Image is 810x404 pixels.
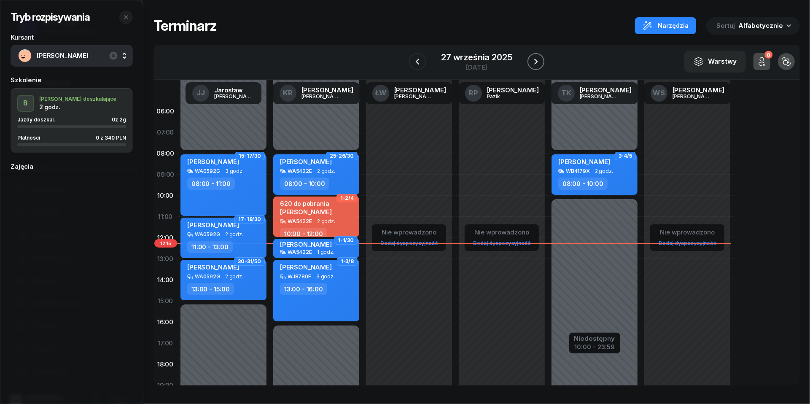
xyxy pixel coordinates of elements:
div: 11:00 - 13:00 [187,241,233,253]
a: Dodaj dyspozycyjność [377,238,441,248]
span: [PERSON_NAME] [37,50,125,61]
div: 13:00 - 16:00 [280,283,327,295]
a: KR[PERSON_NAME][PERSON_NAME] [273,82,360,104]
div: [DATE] [441,64,512,70]
div: Nie wprowadzono [655,227,719,238]
a: TK[PERSON_NAME][PERSON_NAME] [551,82,638,104]
button: Nie wprowadzonoDodaj dyspozycyjność [470,225,534,250]
span: 12:15 [154,239,177,248]
div: WJ8780F [288,274,311,279]
div: 13:00 [153,248,177,269]
div: WA0592G [195,274,220,279]
a: WS[PERSON_NAME][PERSON_NAME] [644,82,731,104]
span: 17-18/30 [238,218,261,220]
span: 15-17/30 [239,155,261,157]
div: 10:00 - 23:59 [574,342,615,350]
div: 09:00 [153,164,177,185]
div: WA5422E [288,168,312,174]
div: 16:00 [153,312,177,333]
div: 17:00 [153,333,177,354]
div: [PERSON_NAME] [580,87,632,93]
div: Pazik [487,94,527,99]
div: [PERSON_NAME] [394,87,446,93]
span: 1-2/4 [340,197,354,199]
div: 07:00 [153,122,177,143]
span: Narzędzia [658,21,689,31]
div: Nie wprowadzono [377,227,441,238]
div: 0 z 2g [112,117,126,122]
span: TK [561,89,571,97]
button: B[PERSON_NAME] doszkalające2 godz.Jazdy doszkal.0z 2gPłatności0 z 340 PLN [11,88,133,153]
button: Sortuj Alfabetycznie [706,17,800,35]
span: [PERSON_NAME] [280,263,332,271]
span: WS [653,89,665,97]
div: 15:00 [153,291,177,312]
span: [PERSON_NAME] [187,158,239,166]
span: Jazdy doszkal. [17,116,55,123]
span: JJ [196,89,205,97]
div: WA5422E [288,218,312,224]
div: WA0592G [195,168,220,174]
span: 2 godz. [317,218,335,224]
div: [PERSON_NAME] [301,94,342,99]
div: [PERSON_NAME] [673,87,724,93]
button: Nie wprowadzonoDodaj dyspozycyjność [655,225,719,250]
h2: Tryb rozpisywania [11,11,90,24]
span: 3 godz. [225,168,244,174]
div: 14:00 [153,269,177,291]
span: [PERSON_NAME] [280,240,332,248]
div: [PERSON_NAME] [214,94,255,99]
span: 3-4/5 [619,155,632,157]
a: Dodaj dyspozycyjność [655,238,719,248]
span: 25-26/30 [330,155,354,157]
div: Nie wprowadzono [470,227,534,238]
div: 06:00 [153,101,177,122]
span: ŁW [375,89,387,97]
div: WA5422E [288,249,312,255]
div: 19:00 [153,375,177,396]
span: [PERSON_NAME] [280,208,332,216]
span: RP [469,89,478,97]
span: 1-3/8 [341,261,354,262]
span: 3 godz. [316,274,335,280]
span: [PERSON_NAME] [187,221,239,229]
div: 12:00 [153,227,177,248]
div: [PERSON_NAME] [301,87,353,93]
span: [PERSON_NAME] [280,158,332,166]
div: [PERSON_NAME] [580,94,620,99]
span: Sortuj [716,20,737,31]
a: Dodaj dyspozycyjność [470,238,534,248]
div: Niedostępny [574,335,615,342]
a: JJJarosław[PERSON_NAME] [186,82,261,104]
span: 1 godz. [317,249,334,255]
div: [PERSON_NAME] [487,87,539,93]
span: 1-1/30 [338,240,354,241]
span: Alfabetycznie [738,22,783,30]
span: [PERSON_NAME] [558,158,610,166]
button: 0 [753,53,770,70]
div: 10:00 - 12:00 [280,228,327,240]
button: Warstwy [684,51,746,73]
div: Płatności [17,135,45,140]
div: WB4179X [566,168,590,174]
div: 18:00 [153,354,177,375]
span: 2 godz. [225,232,243,237]
div: Warstwy [694,56,737,67]
span: 2 godz. [595,168,613,174]
div: [PERSON_NAME] [394,94,435,99]
h1: Terminarz [153,18,217,33]
div: WA0592G [195,232,220,237]
div: 0 [764,51,772,59]
span: 30-31/50 [238,261,261,262]
div: 620 do pobrania [280,200,332,207]
span: KR [283,89,293,97]
button: Narzędzia [635,17,696,34]
button: Nie wprowadzonoDodaj dyspozycyjność [377,225,441,250]
div: 13:00 - 15:00 [187,283,234,295]
div: 10:00 [153,185,177,206]
div: 11:00 [153,206,177,227]
div: 08:00 - 11:00 [187,178,235,190]
span: 2 godz. [317,168,335,174]
button: Niedostępny10:00 - 23:59 [574,334,615,352]
div: 27 września 2025 [441,53,512,62]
